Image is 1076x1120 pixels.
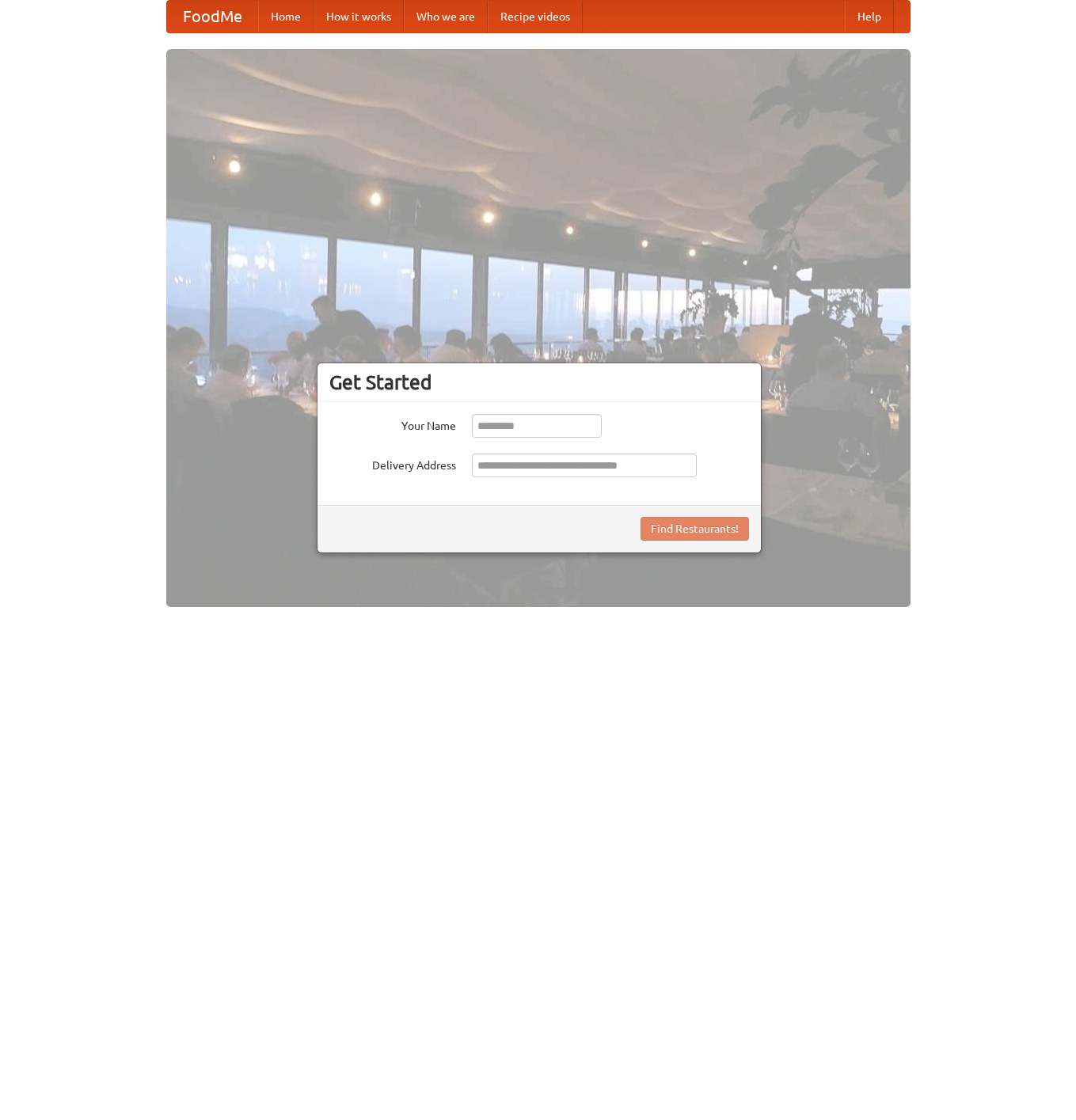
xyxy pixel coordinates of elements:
[404,1,488,32] a: Who we are
[167,1,258,32] a: FoodMe
[329,414,456,434] label: Your Name
[329,454,456,473] label: Delivery Address
[845,1,894,32] a: Help
[488,1,583,32] a: Recipe videos
[258,1,314,32] a: Home
[314,1,404,32] a: How it works
[641,517,749,541] button: Find Restaurants!
[329,370,749,394] h3: Get Started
